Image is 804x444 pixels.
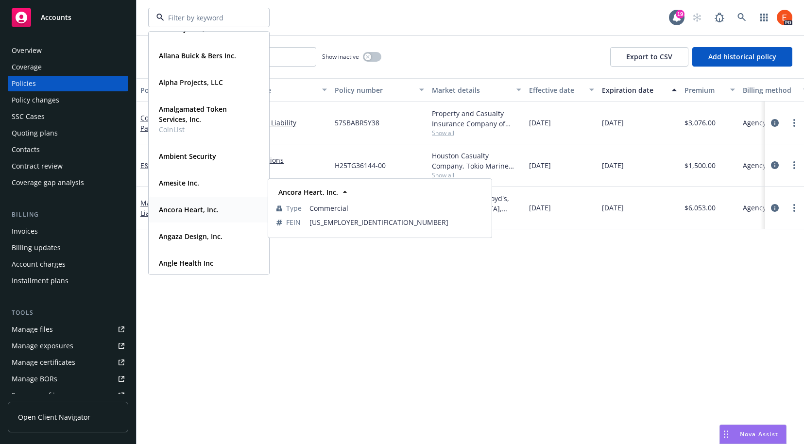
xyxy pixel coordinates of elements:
span: Type [286,203,302,213]
div: Manage files [12,322,53,337]
a: Contacts [8,142,128,157]
a: Contract review [8,158,128,174]
a: Policies [8,76,128,91]
a: Commercial Package [140,113,179,133]
div: Property and Casualty Insurance Company of [GEOGRAPHIC_DATA], Hartford Insurance Group [432,108,521,129]
div: Tools [8,308,128,318]
span: Commercial [309,203,483,213]
button: Policy number [331,78,428,102]
a: Commercial Auto Liability [213,118,327,128]
div: Market details [432,85,511,95]
span: Manage exposures [8,338,128,354]
div: Drag to move [720,425,732,444]
div: 19 [676,10,684,18]
strong: Allana Buick & Bers Inc. [159,51,236,60]
strong: Amalgamated Token Services, Inc. [159,104,227,124]
a: circleInformation [769,202,781,214]
a: SSC Cases [8,109,128,124]
div: Effective date [529,85,583,95]
span: H25TG36144-00 [335,160,386,171]
span: Accounts [41,14,71,21]
div: Coverage gap analysis [12,175,84,190]
span: Open Client Navigator [18,412,90,422]
a: circleInformation [769,117,781,129]
div: Installment plans [12,273,68,289]
span: Show all [432,129,521,137]
a: Report a Bug [710,8,729,27]
span: $6,053.00 [684,203,716,213]
span: 57SBABR5Y38 [335,118,379,128]
span: [DATE] [529,160,551,171]
div: Houston Casualty Company, Tokio Marine HCC [432,151,521,171]
input: Filter by keyword [164,13,250,23]
span: FEIN [286,217,301,227]
span: [DATE] [602,118,624,128]
div: Coverage [12,59,42,75]
a: Cyber Liability [213,165,327,175]
div: Summary of insurance [12,388,86,403]
div: Policy details [140,85,195,95]
button: Add historical policy [692,47,792,67]
strong: Ancora Heart, Inc. [278,188,338,197]
a: more [788,159,800,171]
div: Policy number [335,85,413,95]
a: more [788,202,800,214]
a: 2 more [213,128,327,138]
span: [DATE] [529,203,551,213]
a: Manage files [8,322,128,337]
button: Lines of coverage [209,78,331,102]
a: Installment plans [8,273,128,289]
div: Contract review [12,158,63,174]
span: Nova Assist [740,430,778,438]
div: Manage exposures [12,338,73,354]
span: Show inactive [322,52,359,61]
a: Overview [8,43,128,58]
span: [DATE] [602,160,624,171]
img: photo [777,10,792,25]
button: Policy details [137,78,209,102]
div: Billing updates [12,240,61,256]
strong: Angle Health Inc [159,258,213,268]
div: Premium [684,85,724,95]
span: [DATE] [529,118,551,128]
a: Errors and Omissions [213,155,327,165]
div: Invoices [12,223,38,239]
span: $1,500.00 [684,160,716,171]
a: Policy changes [8,92,128,108]
a: Search [732,8,752,27]
a: E&O with Cyber [140,161,191,170]
div: Quoting plans [12,125,58,141]
button: Nova Assist [719,425,787,444]
span: Add historical policy [708,52,776,61]
div: Expiration date [602,85,666,95]
button: Effective date [525,78,598,102]
div: Manage certificates [12,355,75,370]
a: General Liability [213,107,327,118]
strong: Ambient Security [159,152,216,161]
div: SSC Cases [12,109,45,124]
div: Manage BORs [12,371,57,387]
a: Accounts [8,4,128,31]
div: Billing [8,210,128,220]
a: Manage BORs [8,371,128,387]
a: Summary of insurance [8,388,128,403]
a: Switch app [754,8,774,27]
button: Market details [428,78,525,102]
a: Invoices [8,223,128,239]
button: Expiration date [598,78,681,102]
a: Coverage gap analysis [8,175,128,190]
span: Show all [432,171,521,179]
button: Export to CSV [610,47,688,67]
span: [US_EMPLOYER_IDENTIFICATION_NUMBER] [309,217,483,227]
span: [DATE] [602,203,624,213]
span: $3,076.00 [684,118,716,128]
span: CoinList [159,124,257,135]
span: Export to CSV [626,52,672,61]
strong: Angaza Design, Inc. [159,232,222,241]
a: Billing updates [8,240,128,256]
a: Quoting plans [8,125,128,141]
div: Policies [12,76,36,91]
div: Billing method [743,85,797,95]
a: more [788,117,800,129]
div: Contacts [12,142,40,157]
